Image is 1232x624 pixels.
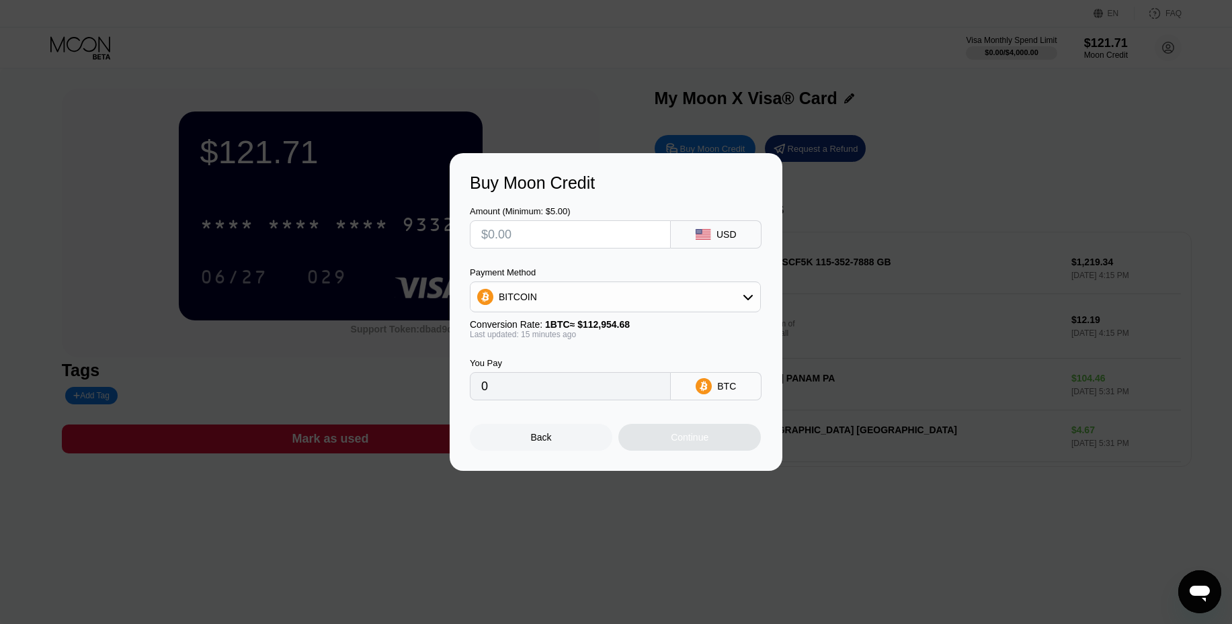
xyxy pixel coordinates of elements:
[531,432,552,443] div: Back
[470,173,762,193] div: Buy Moon Credit
[470,358,671,368] div: You Pay
[470,267,761,277] div: Payment Method
[717,381,736,392] div: BTC
[716,229,737,240] div: USD
[499,292,537,302] div: BITCOIN
[470,283,760,310] div: BITCOIN
[470,330,761,339] div: Last updated: 15 minutes ago
[470,206,671,216] div: Amount (Minimum: $5.00)
[545,319,630,330] span: 1 BTC ≈ $112,954.68
[1178,570,1221,613] iframe: Button to launch messaging window
[481,221,659,248] input: $0.00
[470,319,761,330] div: Conversion Rate:
[470,424,612,451] div: Back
